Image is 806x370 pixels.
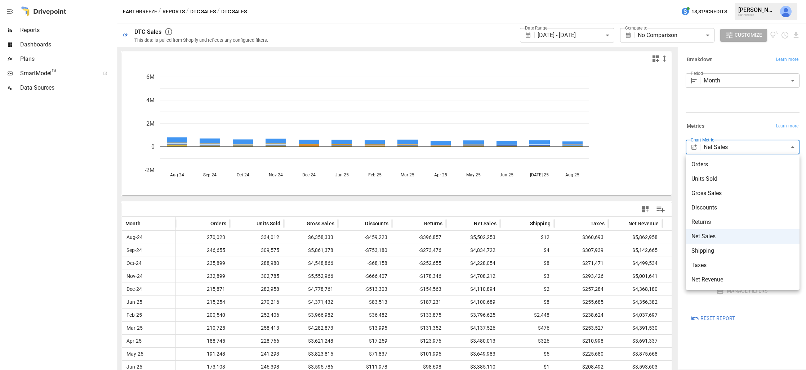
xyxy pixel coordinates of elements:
span: Taxes [691,261,794,270]
span: Gross Sales [691,189,794,198]
span: Net Revenue [691,275,794,284]
span: Units Sold [691,175,794,183]
span: Net Sales [691,232,794,241]
span: Discounts [691,203,794,212]
span: Shipping [691,247,794,255]
span: Returns [691,218,794,226]
span: Orders [691,160,794,169]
